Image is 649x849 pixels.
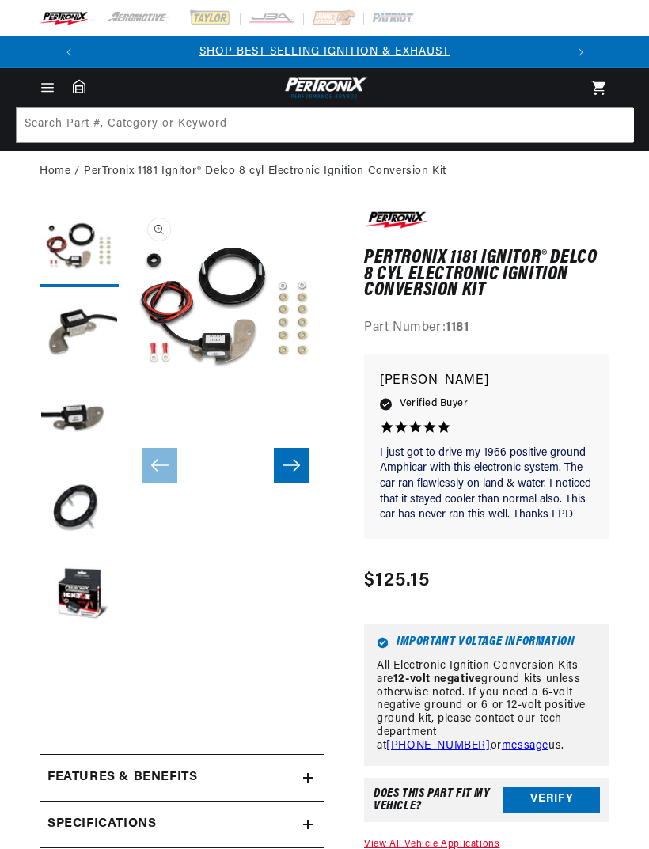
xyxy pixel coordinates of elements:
[142,448,177,483] button: Slide left
[598,108,632,142] button: Search Part #, Category or Keyword
[281,74,368,100] img: Pertronix
[40,556,119,635] button: Load image 5 in gallery view
[386,740,490,752] a: [PHONE_NUMBER]
[40,208,119,287] button: Load image 1 in gallery view
[364,250,609,298] h1: PerTronix 1181 Ignitor® Delco 8 cyl Electronic Ignition Conversion Kit
[199,46,450,58] a: SHOP BEST SELLING IGNITION & EXHAUST
[380,445,594,523] p: I just got to drive my 1966 positive ground Amphicar with this electronic system. The car ran fla...
[30,79,65,97] summary: Menu
[85,44,565,61] div: 1 of 2
[40,208,324,722] media-gallery: Gallery Viewer
[377,637,597,649] h6: Important Voltage Information
[40,295,119,374] button: Load image 2 in gallery view
[40,755,324,801] summary: Features & Benefits
[47,768,197,788] h2: Features & Benefits
[380,370,594,392] p: [PERSON_NAME]
[364,318,609,339] div: Part Number:
[84,163,446,180] a: PerTronix 1181 Ignitor® Delco 8 cyl Electronic Ignition Conversion Kit
[17,108,634,142] input: Search Part #, Category or Keyword
[274,448,309,483] button: Slide right
[85,44,565,61] div: Announcement
[73,79,85,93] a: Garage: 0 item(s)
[364,567,430,595] span: $125.15
[364,840,499,849] a: View All Vehicle Applications
[40,163,609,180] nav: breadcrumbs
[502,740,548,752] a: message
[565,36,597,68] button: Translation missing: en.sections.announcements.next_announcement
[503,787,600,813] button: Verify
[40,802,324,847] summary: Specifications
[40,163,70,180] a: Home
[400,395,468,412] span: Verified Buyer
[446,321,469,334] strong: 1181
[53,36,85,68] button: Translation missing: en.sections.announcements.previous_announcement
[40,382,119,461] button: Load image 3 in gallery view
[47,814,156,835] h2: Specifications
[374,787,503,813] div: Does This part fit My vehicle?
[393,673,482,685] strong: 12-volt negative
[377,660,597,753] p: All Electronic Ignition Conversion Kits are ground kits unless otherwise noted. If you need a 6-v...
[40,469,119,548] button: Load image 4 in gallery view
